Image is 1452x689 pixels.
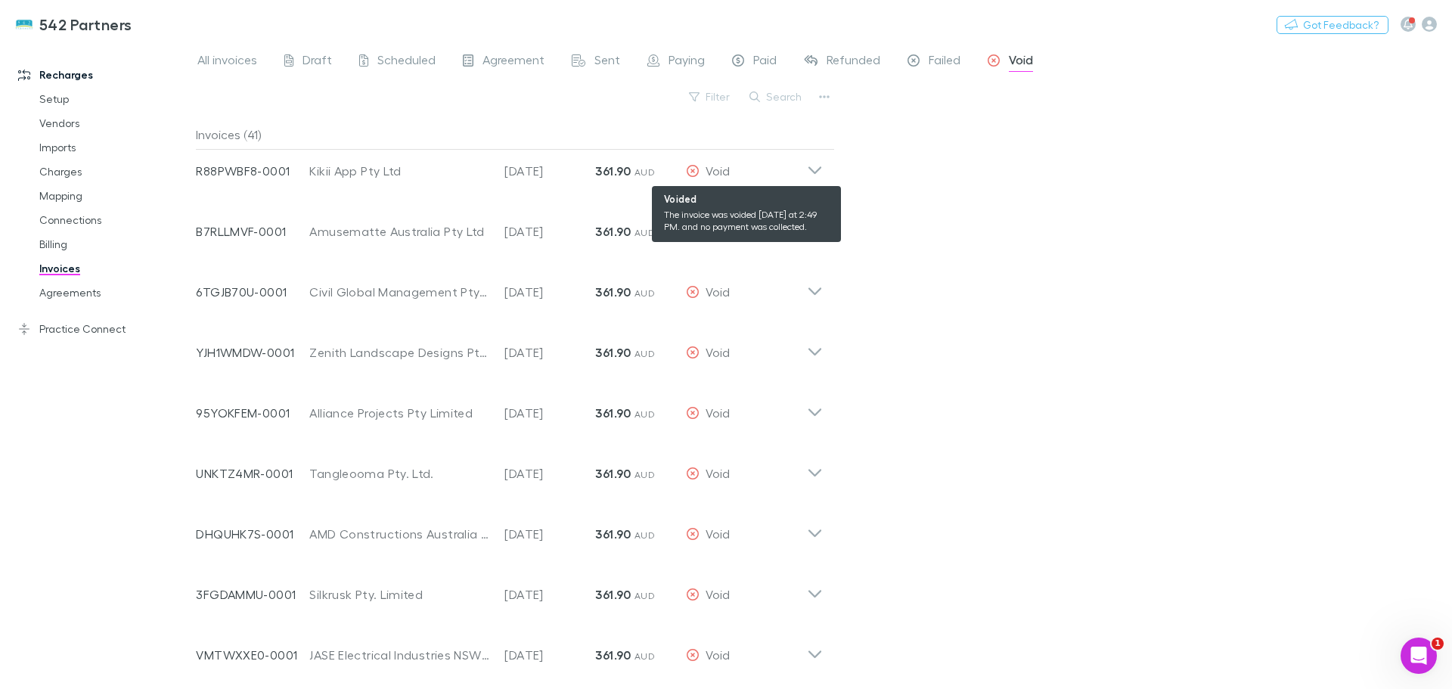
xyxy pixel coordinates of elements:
span: Void [706,163,730,178]
span: AUD [634,227,655,238]
span: Sent [594,52,620,72]
a: Charges [24,160,204,184]
div: Amusematte Australia Pty Ltd [309,222,489,241]
p: [DATE] [504,404,595,422]
span: Void [706,647,730,662]
p: [DATE] [504,464,595,483]
span: Agreement [482,52,544,72]
img: 542 Partners's Logo [15,15,33,33]
p: YJH1WMDW-0001 [196,343,309,362]
p: VMTWXXE0-0001 [196,646,309,664]
p: B7RLLMVF-0001 [196,222,309,241]
a: Connections [24,208,204,232]
p: [DATE] [504,525,595,543]
span: Void [706,526,730,541]
strong: 361.90 [595,405,631,421]
div: Kikii App Pty Ltd [309,162,489,180]
span: AUD [634,408,655,420]
span: AUD [634,469,655,480]
div: Tangleooma Pty. Ltd. [309,464,489,483]
p: DHQUHK7S-0001 [196,525,309,543]
span: Void [1009,52,1033,72]
div: Zenith Landscape Designs Pty Ltd [309,343,489,362]
p: [DATE] [504,343,595,362]
div: DHQUHK7S-0001AMD Constructions Australia Pty Ltd[DATE]361.90 AUDVoid [184,498,835,558]
strong: 361.90 [595,526,631,542]
div: 95YOKFEM-0001Alliance Projects Pty Limited[DATE]361.90 AUDVoid [184,377,835,437]
a: Imports [24,135,204,160]
a: Recharges [3,63,204,87]
div: AMD Constructions Australia Pty Ltd [309,525,489,543]
span: Scheduled [377,52,436,72]
strong: 361.90 [595,345,631,360]
span: Void [706,466,730,480]
a: Practice Connect [3,317,204,341]
div: Silkrusk Pty. Limited [309,585,489,604]
div: 3FGDAMMU-0001Silkrusk Pty. Limited[DATE]361.90 AUDVoid [184,558,835,619]
strong: 361.90 [595,466,631,481]
div: JASE Electrical Industries NSW Pty Ltd [309,646,489,664]
span: Paying [669,52,705,72]
div: R88PWBF8-0001Kikii App Pty Ltd[DATE]361.90 AUD [184,135,835,195]
a: Mapping [24,184,204,208]
span: Void [706,405,730,420]
div: 6TGJB70U-0001Civil Global Management Pty Ltd[DATE]361.90 AUDVoid [184,256,835,316]
p: 3FGDAMMU-0001 [196,585,309,604]
span: AUD [634,590,655,601]
div: Alliance Projects Pty Limited [309,404,489,422]
span: Void [706,345,730,359]
strong: 361.90 [595,587,631,602]
span: Void [706,587,730,601]
a: Vendors [24,111,204,135]
span: Draft [302,52,332,72]
iframe: Intercom live chat [1401,638,1437,674]
span: AUD [634,166,655,178]
a: Setup [24,87,204,111]
p: [DATE] [504,162,595,180]
p: 6TGJB70U-0001 [196,283,309,301]
a: 542 Partners [6,6,141,42]
strong: 361.90 [595,163,631,178]
p: 95YOKFEM-0001 [196,404,309,422]
strong: 361.90 [595,224,631,239]
button: Search [742,88,811,106]
span: AUD [634,287,655,299]
strong: 361.90 [595,284,631,299]
a: Invoices [24,256,204,281]
p: [DATE] [504,222,595,241]
span: Failed [929,52,960,72]
span: Paid [753,52,777,72]
p: [DATE] [504,585,595,604]
h3: 542 Partners [39,15,132,33]
span: 1 [1432,638,1444,650]
p: [DATE] [504,646,595,664]
span: AUD [634,650,655,662]
div: B7RLLMVF-0001Amusematte Australia Pty Ltd[DATE]361.90 AUDVoid [184,195,835,256]
strong: 361.90 [595,647,631,663]
span: Void [706,224,730,238]
div: YJH1WMDW-0001Zenith Landscape Designs Pty Ltd[DATE]361.90 AUDVoid [184,316,835,377]
span: Void [706,284,730,299]
button: Got Feedback? [1277,16,1388,34]
button: Filter [681,88,739,106]
div: VMTWXXE0-0001JASE Electrical Industries NSW Pty Ltd[DATE]361.90 AUDVoid [184,619,835,679]
a: Agreements [24,281,204,305]
span: All invoices [197,52,257,72]
span: AUD [634,348,655,359]
a: Billing [24,232,204,256]
span: Refunded [827,52,880,72]
div: UNKTZ4MR-0001Tangleooma Pty. Ltd.[DATE]361.90 AUDVoid [184,437,835,498]
p: [DATE] [504,283,595,301]
span: AUD [634,529,655,541]
p: R88PWBF8-0001 [196,162,309,180]
div: Civil Global Management Pty Ltd [309,283,489,301]
p: UNKTZ4MR-0001 [196,464,309,483]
